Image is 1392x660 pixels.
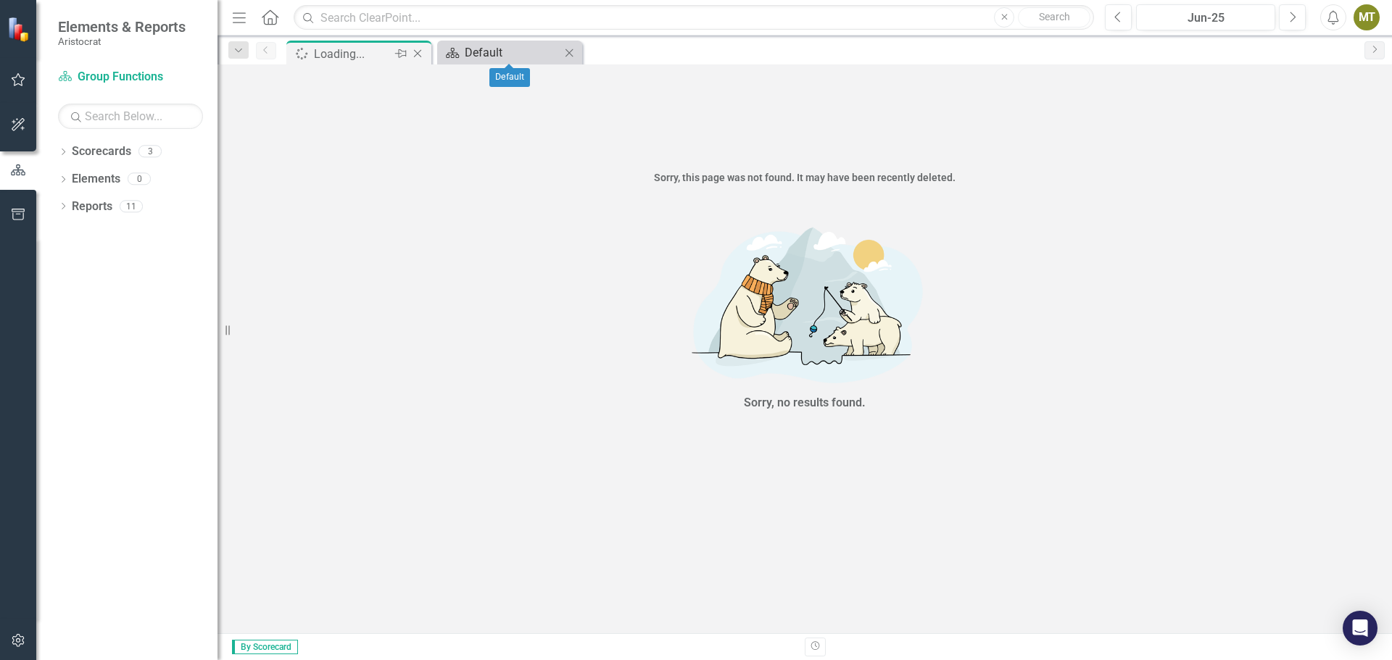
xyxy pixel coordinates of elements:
span: By Scorecard [232,640,298,654]
div: Jun-25 [1141,9,1270,27]
div: Loading... [314,45,391,63]
button: MT [1354,4,1380,30]
input: Search ClearPoint... [294,5,1094,30]
button: Jun-25 [1136,4,1275,30]
img: ClearPoint Strategy [7,17,33,42]
a: Elements [72,171,120,188]
span: Elements & Reports [58,18,186,35]
button: Search [1018,7,1090,28]
input: Search Below... [58,104,203,129]
a: Reports [72,199,112,215]
div: Open Intercom Messenger [1343,611,1377,646]
div: Sorry, no results found. [744,395,866,412]
a: Default [441,43,560,62]
div: 0 [128,173,151,185]
div: Default [465,43,560,62]
a: Group Functions [58,69,203,85]
span: Search [1039,11,1070,22]
a: Scorecards [72,143,131,160]
div: Sorry, this page was not found. It may have been recently deleted. [217,170,1392,185]
img: No results found [587,215,1022,391]
small: Aristocrat [58,35,186,47]
div: Default [489,68,530,87]
div: 3 [138,146,162,158]
div: 11 [120,200,143,212]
